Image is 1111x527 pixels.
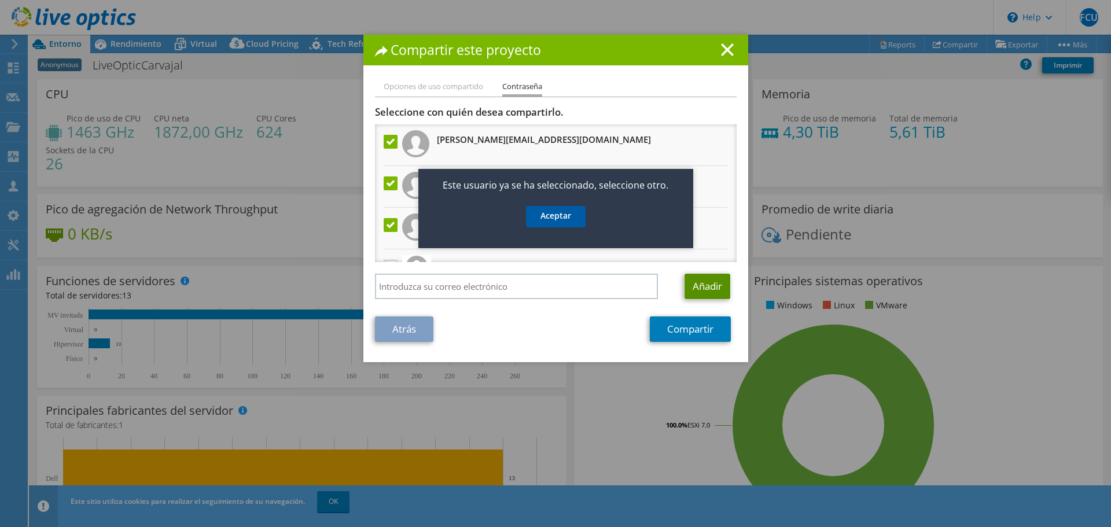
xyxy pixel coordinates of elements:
h1: Compartir este proyecto [375,43,737,57]
h3: Seleccione con quién desea compartirlo. [375,106,737,119]
a: Atrás [375,316,433,342]
img: Logo [406,256,428,278]
a: Añadir [685,274,730,299]
li: Opciones de uso compartido [384,80,483,94]
img: user.png [402,172,429,199]
li: Contraseña [502,80,542,97]
h3: [PERSON_NAME][EMAIL_ADDRESS][DOMAIN_NAME] [439,257,653,275]
h3: [PERSON_NAME][EMAIL_ADDRESS][DOMAIN_NAME] [437,130,651,149]
p: Este usuario ya se ha seleccionado, seleccione otro. [418,178,693,192]
img: user.png [402,213,429,241]
a: Compartir [650,316,731,342]
img: user.png [402,130,429,157]
a: Aceptar [526,206,586,227]
input: Introduzca su correo electrónico [375,274,658,299]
